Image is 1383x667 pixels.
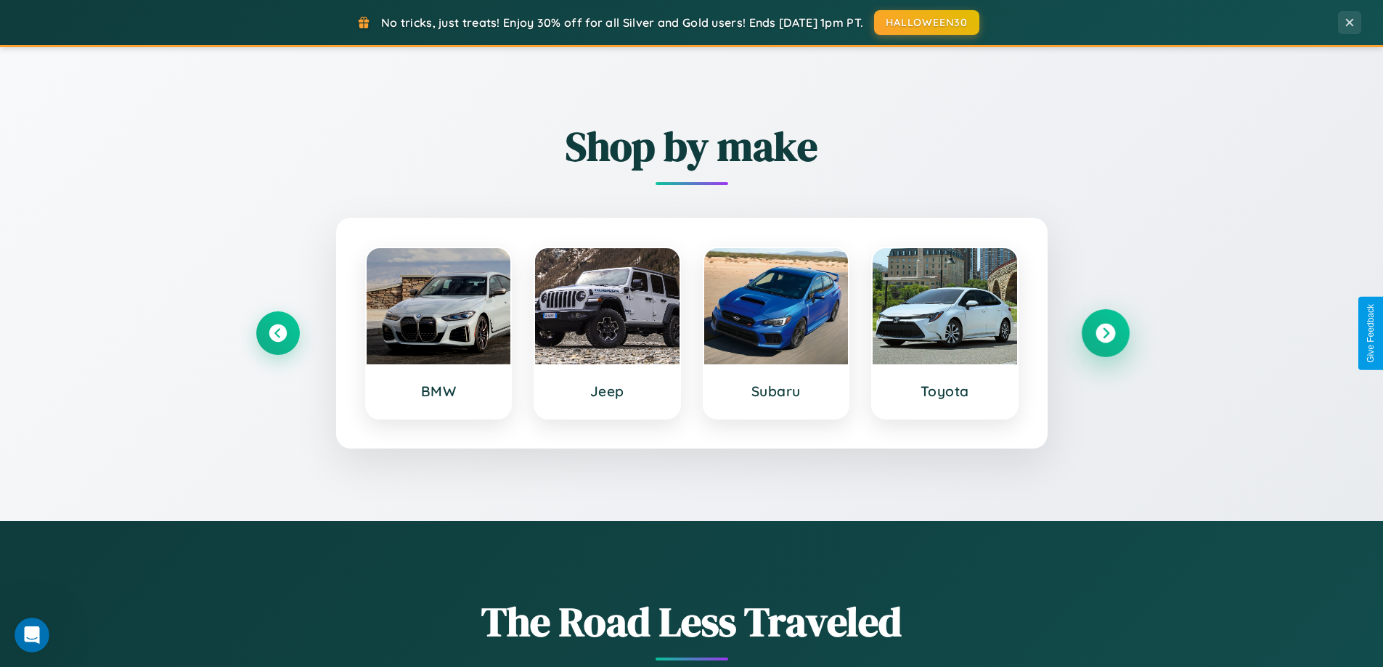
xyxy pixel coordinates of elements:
span: No tricks, just treats! Enjoy 30% off for all Silver and Gold users! Ends [DATE] 1pm PT. [381,15,863,30]
button: HALLOWEEN30 [874,10,979,35]
h3: Subaru [719,382,834,400]
iframe: Intercom live chat [15,618,49,652]
h1: The Road Less Traveled [256,594,1127,650]
h2: Shop by make [256,118,1127,174]
div: Give Feedback [1366,304,1376,363]
h3: Toyota [887,382,1003,400]
h3: BMW [381,382,497,400]
h3: Jeep [550,382,665,400]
